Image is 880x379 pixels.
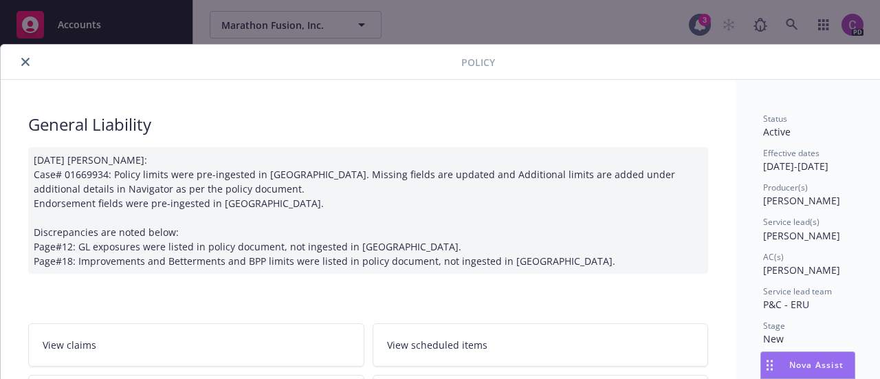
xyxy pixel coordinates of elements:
[17,54,34,70] button: close
[763,113,787,124] span: Status
[461,55,495,69] span: Policy
[28,113,708,136] div: General Liability
[763,251,784,263] span: AC(s)
[763,216,819,228] span: Service lead(s)
[763,125,791,138] span: Active
[761,352,778,378] div: Drag to move
[763,147,819,159] span: Effective dates
[760,351,855,379] button: Nova Assist
[763,298,809,311] span: P&C - ERU
[763,332,784,345] span: New
[763,194,840,207] span: [PERSON_NAME]
[387,338,487,352] span: View scheduled items
[763,263,840,277] span: [PERSON_NAME]
[28,323,364,367] a: View claims
[28,147,708,274] div: [DATE] [PERSON_NAME]: Case# 01669934: Policy limits were pre-ingested in [GEOGRAPHIC_DATA]. Missi...
[763,182,808,193] span: Producer(s)
[43,338,96,352] span: View claims
[763,320,785,332] span: Stage
[763,285,832,297] span: Service lead team
[763,229,840,242] span: [PERSON_NAME]
[373,323,709,367] a: View scheduled items
[789,359,844,371] span: Nova Assist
